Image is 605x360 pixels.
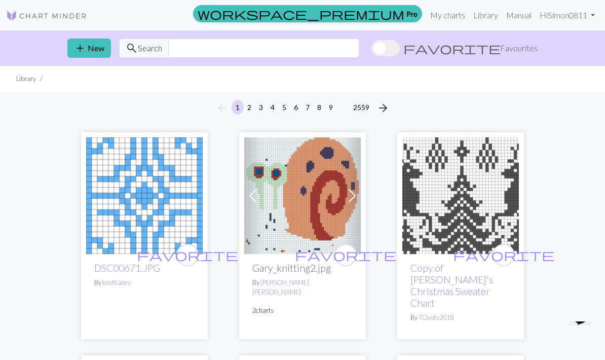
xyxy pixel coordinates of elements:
p: By [410,313,511,322]
a: DSC00671.JPG [94,262,160,274]
p: 2 charts [252,306,353,315]
button: favourite [493,244,515,266]
a: Gary_knitting2.jpg [244,190,361,199]
img: Gary_knitting2.jpg [244,137,361,254]
img: Logo [6,10,87,22]
span: workspace_premium [198,7,404,21]
a: DSC00671.JPG [86,190,203,199]
button: 1 [232,100,244,115]
button: 5 [278,100,290,115]
img: Bart's Christmas Sweater Chart [402,137,519,254]
button: 4 [267,100,279,115]
iframe: chat widget [565,321,599,354]
span: Favourites [500,42,538,54]
span: arrow_forward [377,101,389,115]
button: New [67,39,111,58]
a: TCknits2018 [419,313,453,321]
li: Library [16,74,36,84]
button: 3 [255,100,267,115]
a: HiSimon0811 [536,5,599,25]
a: Library [469,5,502,25]
button: 6 [290,100,302,115]
a: My charts [426,5,469,25]
button: Next [373,100,393,116]
i: Next [377,102,389,114]
span: Search [138,42,162,54]
button: 9 [325,100,337,115]
button: 7 [301,100,314,115]
i: favourite [453,245,554,265]
p: By [94,278,195,287]
a: Bart's Christmas Sweater Chart [402,190,519,199]
a: [PERSON_NAME] [PERSON_NAME] [252,278,309,296]
span: add [74,41,86,55]
i: favourite [137,245,238,265]
h2: Gary_knitting2.jpg [252,262,353,274]
a: knotKaoru [102,278,131,286]
label: Show favourites [371,39,538,58]
nav: Page navigation [212,100,393,116]
button: 2 [243,100,255,115]
button: 8 [313,100,325,115]
a: Copy of [PERSON_NAME]'s Christmas Sweater Chart [410,262,493,309]
span: favorite [403,41,501,55]
p: By [252,278,353,297]
button: favourite [334,244,357,266]
i: favourite [295,245,396,265]
button: favourite [176,244,199,266]
span: search [126,41,138,55]
span: favorite [453,247,554,263]
span: favorite [137,247,238,263]
a: Pro [193,5,422,22]
button: 2559 [349,100,373,115]
img: DSC00671.JPG [86,137,203,254]
a: Manual [502,5,536,25]
span: favorite [295,247,396,263]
